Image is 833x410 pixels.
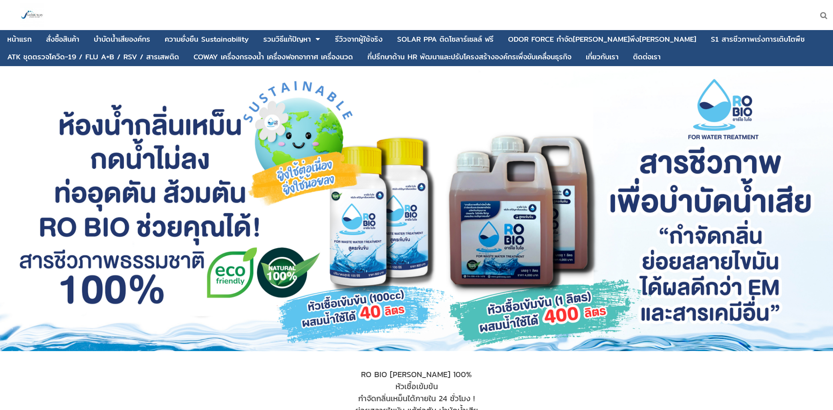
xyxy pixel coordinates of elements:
div: บําบัดน้ำเสียองค์กร [94,36,150,43]
div: ODOR FORCE กำจัด[PERSON_NAME]พึง[PERSON_NAME] [508,36,696,43]
div: ที่ปรึกษาด้าน HR พัฒนาและปรับโครงสร้างองค์กรเพื่อขับเคลื่อนธุรกิจ [367,53,571,61]
div: SOLAR PPA ติดโซลาร์เซลล์ ฟรี [397,36,494,43]
a: ที่ปรึกษาด้าน HR พัฒนาและปรับโครงสร้างองค์กรเพื่อขับเคลื่อนธุรกิจ [367,49,571,65]
div: รีวิวจากผู้ใช้จริง [335,36,383,43]
a: รวมวิธีแก้ปัญหา [263,32,311,47]
a: ATK ชุดตรวจโควิด-19 / FLU A+B / RSV / สารเสพติด [7,49,179,65]
div: RO BIO [PERSON_NAME] 100% หัวเชื้อเข้มข้น [89,368,744,392]
div: สั่งซื้อสินค้า [46,36,79,43]
div: กำจัดกลิ่นเหม็นได้ภายใน 24 ชั่วโมง ! [89,392,744,404]
div: ความยั่งยืน Sustainability [165,36,249,43]
a: ODOR FORCE กำจัด[PERSON_NAME]พึง[PERSON_NAME] [508,32,696,47]
div: เกี่ยวกับเรา [586,53,619,61]
a: เกี่ยวกับเรา [586,49,619,65]
a: สั่งซื้อสินค้า [46,32,79,47]
a: COWAY เครื่องกรองน้ำ เครื่องฟอกอากาศ เครื่องนวด [194,49,353,65]
div: S1 สารชีวภาพเร่งการเติบโตพืช [711,36,805,43]
div: COWAY เครื่องกรองน้ำ เครื่องฟอกอากาศ เครื่องนวด [194,53,353,61]
a: SOLAR PPA ติดโซลาร์เซลล์ ฟรี [397,32,494,47]
a: รีวิวจากผู้ใช้จริง [335,32,383,47]
a: ติดต่อเรา [633,49,661,65]
div: ATK ชุดตรวจโควิด-19 / FLU A+B / RSV / สารเสพติด [7,53,179,61]
a: ความยั่งยืน Sustainability [165,32,249,47]
a: S1 สารชีวภาพเร่งการเติบโตพืช [711,32,805,47]
a: บําบัดน้ำเสียองค์กร [94,32,150,47]
img: large-1644130236041.jpg [20,3,44,27]
a: หน้าแรก [7,32,32,47]
div: รวมวิธีแก้ปัญหา [263,36,311,43]
div: ติดต่อเรา [633,53,661,61]
div: หน้าแรก [7,36,32,43]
